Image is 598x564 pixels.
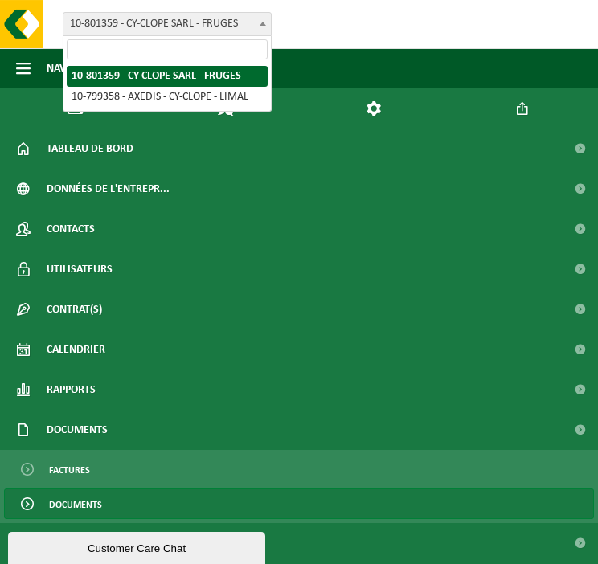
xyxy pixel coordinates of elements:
[47,48,105,88] span: Navigation
[4,488,594,519] a: Documents
[47,410,108,450] span: Documents
[4,454,594,484] a: Factures
[47,129,133,169] span: Tableau de bord
[47,289,102,329] span: Contrat(s)
[63,13,271,35] span: 10-801359 - CY-CLOPE SARL - FRUGES
[67,66,268,87] li: 10-801359 - CY-CLOPE SARL - FRUGES
[67,87,268,108] li: 10-799358 - AXEDIS - CY-CLOPE - LIMAL
[47,370,96,410] span: Rapports
[47,523,143,563] span: Boutique en ligne
[49,489,102,520] span: Documents
[47,169,170,209] span: Données de l'entrepr...
[63,12,272,36] span: 10-801359 - CY-CLOPE SARL - FRUGES
[47,329,105,370] span: Calendrier
[49,455,90,485] span: Factures
[8,529,268,564] iframe: chat widget
[47,209,95,249] span: Contacts
[47,249,113,289] span: Utilisateurs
